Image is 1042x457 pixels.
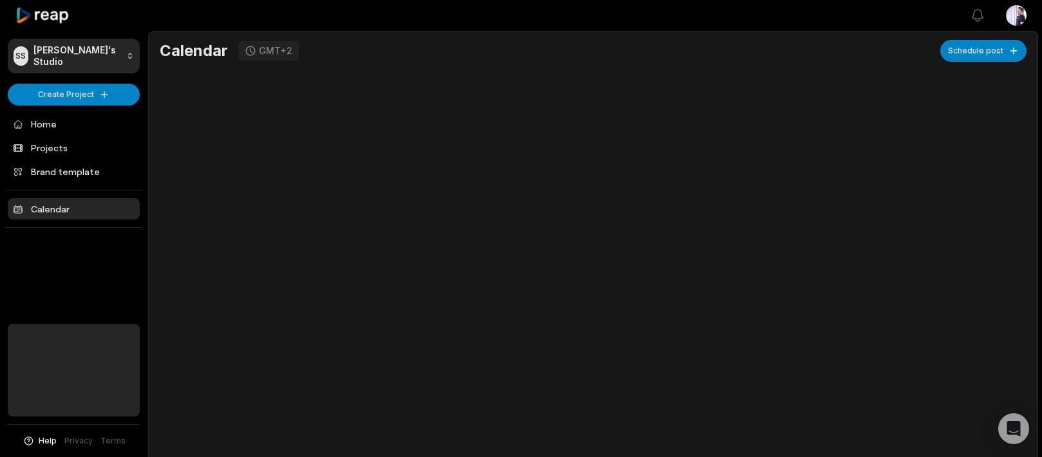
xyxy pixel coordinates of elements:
[8,84,140,106] button: Create Project
[39,435,57,447] span: Help
[998,413,1029,444] div: Open Intercom Messenger
[8,137,140,158] a: Projects
[8,113,140,135] a: Home
[8,198,140,219] a: Calendar
[940,40,1027,62] button: Schedule post
[33,44,121,68] p: [PERSON_NAME]'s Studio
[259,45,292,57] div: GMT+2
[23,435,57,447] button: Help
[64,435,93,447] a: Privacy
[100,435,126,447] a: Terms
[8,161,140,182] a: Brand template
[160,41,228,61] h1: Calendar
[14,46,28,66] div: SS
